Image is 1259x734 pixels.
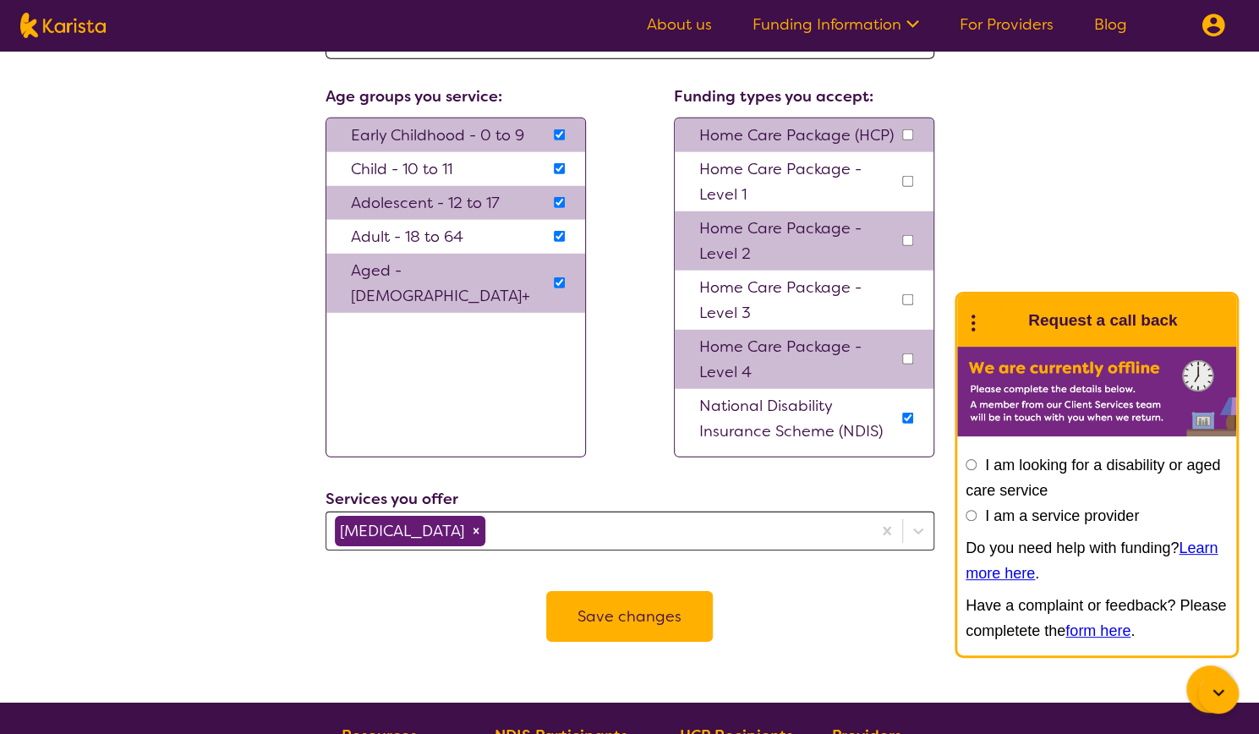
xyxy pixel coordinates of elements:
[957,347,1236,436] img: Karista offline chat form to request call back
[984,304,1018,337] img: Karista
[546,591,713,642] button: Save changes
[326,489,458,509] label: Services you offer
[351,258,550,309] p: Aged - [DEMOGRAPHIC_DATA]+
[985,507,1139,524] label: I am a service provider
[966,593,1228,644] p: Have a complaint or feedback? Please completete the .
[1202,14,1225,37] img: menu
[351,123,524,148] p: Early Childhood - 0 to 9
[20,13,106,38] img: Karista logo
[335,516,467,546] div: [MEDICAL_DATA]
[960,14,1054,35] a: For Providers
[1028,308,1177,333] h1: Request a call back
[699,123,894,148] p: Home Care Package (HCP)
[1186,666,1234,713] button: Channel Menu
[467,516,485,546] div: Remove Occupational therapy
[753,14,919,35] a: Funding Information
[699,156,898,207] p: Home Care Package - Level 1
[966,457,1220,499] label: I am looking for a disability or aged care service
[966,535,1228,586] p: Do you need help with funding? .
[674,86,873,107] label: Funding types you accept:
[326,86,502,107] label: Age groups you service:
[699,334,898,385] p: Home Care Package - Level 4
[351,156,452,182] p: Child - 10 to 11
[1094,14,1127,35] a: Blog
[699,216,898,266] p: Home Care Package - Level 2
[647,14,712,35] a: About us
[1065,622,1130,639] a: form here
[699,275,898,326] p: Home Care Package - Level 3
[351,190,500,216] p: Adolescent - 12 to 17
[351,224,463,249] p: Adult - 18 to 64
[699,393,898,444] p: National Disability Insurance Scheme (NDIS)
